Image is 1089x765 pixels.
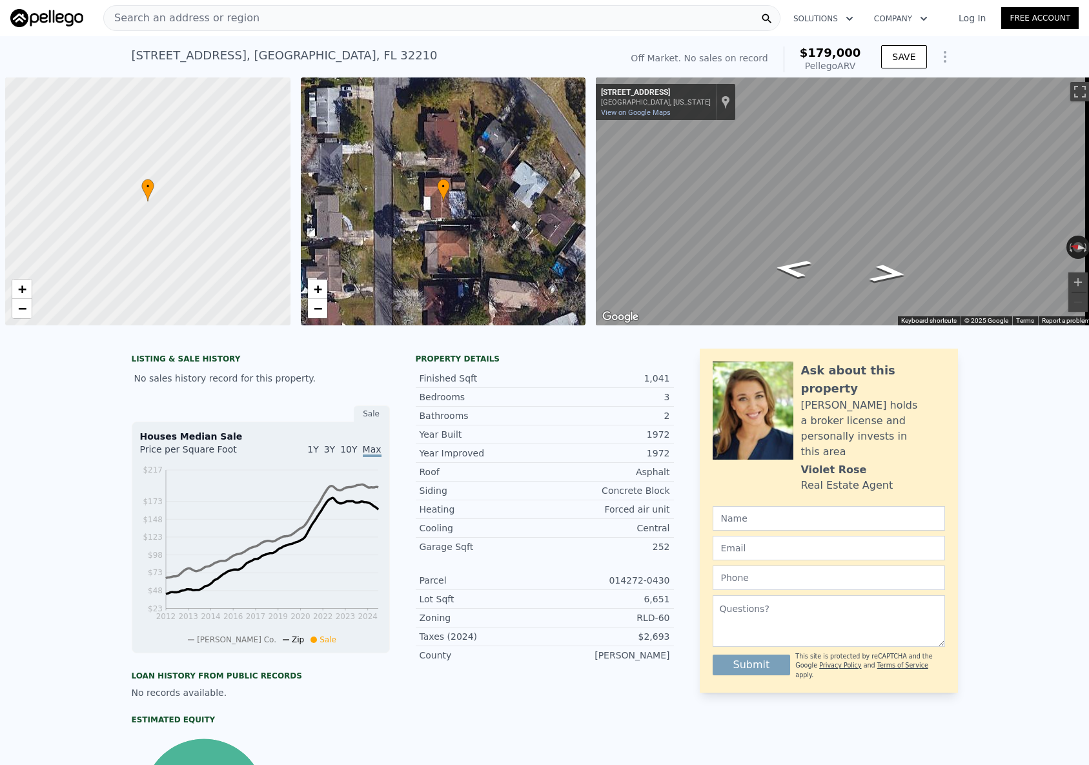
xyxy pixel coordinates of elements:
a: Terms of Service [877,662,928,669]
div: • [437,179,450,201]
span: Sale [320,635,336,644]
tspan: $73 [148,568,163,577]
div: Pellego ARV [800,59,861,72]
div: This site is protected by reCAPTCHA and the Google and apply. [795,652,944,680]
div: LISTING & SALE HISTORY [132,354,390,367]
input: Email [713,536,945,560]
div: [PERSON_NAME] [545,649,670,662]
span: $179,000 [800,46,861,59]
div: 6,651 [545,593,670,606]
div: [STREET_ADDRESS] [601,88,711,98]
div: Finished Sqft [420,372,545,385]
span: − [313,300,321,316]
span: 1Y [307,444,318,454]
a: Privacy Policy [819,662,861,669]
div: Off Market. No sales on record [631,52,768,65]
div: 2 [545,409,670,422]
div: 252 [545,540,670,553]
a: Show location on map [721,95,730,109]
span: − [18,300,26,316]
span: Zip [292,635,304,644]
button: Rotate counterclockwise [1066,236,1074,259]
tspan: 2017 [245,612,265,621]
div: Zoning [420,611,545,624]
div: 1972 [545,447,670,460]
tspan: 2016 [223,612,243,621]
tspan: 2013 [178,612,198,621]
button: Company [864,7,938,30]
div: $2,693 [545,630,670,643]
div: Asphalt [545,465,670,478]
div: RLD-60 [545,611,670,624]
a: View on Google Maps [601,108,671,117]
button: Submit [713,655,791,675]
a: Log In [943,12,1001,25]
tspan: 2019 [268,612,288,621]
input: Name [713,506,945,531]
div: Taxes (2024) [420,630,545,643]
a: Free Account [1001,7,1079,29]
span: + [18,281,26,297]
tspan: $123 [143,533,163,542]
div: [STREET_ADDRESS] , [GEOGRAPHIC_DATA] , FL 32210 [132,46,438,65]
div: Central [545,522,670,535]
div: Heating [420,503,545,516]
a: Zoom out [12,299,32,318]
a: Terms (opens in new tab) [1016,317,1034,324]
div: Loan history from public records [132,671,390,681]
div: Year Improved [420,447,545,460]
div: Cooling [420,522,545,535]
div: Garage Sqft [420,540,545,553]
img: Google [599,309,642,325]
span: [PERSON_NAME] Co. [197,635,276,644]
div: No sales history record for this property. [132,367,390,390]
button: Solutions [783,7,864,30]
input: Phone [713,566,945,590]
tspan: $173 [143,497,163,506]
path: Go South, Jade Dr W [853,260,924,287]
tspan: 2014 [201,612,221,621]
div: 3 [545,391,670,403]
div: Parcel [420,574,545,587]
div: Concrete Block [545,484,670,497]
tspan: $48 [148,586,163,595]
div: 014272-0430 [545,574,670,587]
span: • [141,181,154,192]
div: Sale [354,405,390,422]
span: © 2025 Google [964,317,1008,324]
span: 10Y [340,444,357,454]
div: Property details [416,354,674,364]
div: • [141,179,154,201]
div: Siding [420,484,545,497]
div: Ask about this property [801,362,945,398]
tspan: 2023 [335,612,355,621]
div: Roof [420,465,545,478]
div: 1,041 [545,372,670,385]
tspan: 2024 [358,612,378,621]
button: Show Options [932,44,958,70]
div: [GEOGRAPHIC_DATA], [US_STATE] [601,98,711,107]
span: + [313,281,321,297]
span: Search an address or region [104,10,260,26]
div: County [420,649,545,662]
div: No records available. [132,686,390,699]
div: Bedrooms [420,391,545,403]
tspan: $23 [148,604,163,613]
div: Estimated Equity [132,715,390,725]
tspan: $148 [143,515,163,524]
span: Max [363,444,382,457]
button: Zoom out [1068,292,1088,312]
path: Go North, Jade Dr W [758,255,828,282]
a: Zoom in [308,280,327,299]
button: Keyboard shortcuts [901,316,957,325]
tspan: $98 [148,551,163,560]
img: Pellego [10,9,83,27]
a: Zoom out [308,299,327,318]
div: Price per Square Foot [140,443,261,464]
div: [PERSON_NAME] holds a broker license and personally invests in this area [801,398,945,460]
div: Bathrooms [420,409,545,422]
button: Zoom in [1068,272,1088,292]
div: Violet Rose [801,462,867,478]
span: 3Y [324,444,335,454]
tspan: 2020 [290,612,310,621]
